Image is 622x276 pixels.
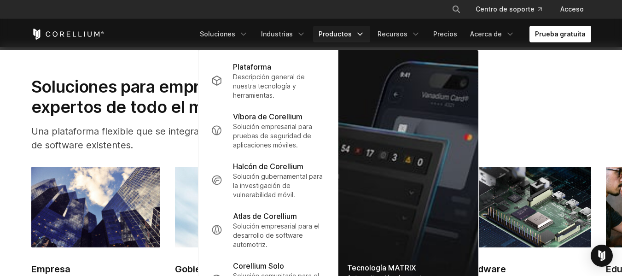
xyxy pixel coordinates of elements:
[470,30,502,38] font: Acerca de
[233,172,323,199] font: Solución gubernamental para la investigación de vulnerabilidad móvil.
[203,56,332,106] a: Plataforma Descripción general de nuestra tecnología y herramientas.
[233,73,305,99] font: Descripción general de nuestra tecnología y herramientas.
[476,5,535,13] font: Centro de soporte
[378,30,407,38] font: Recursos
[203,155,332,205] a: Halcón de Corellium Solución gubernamental para la investigación de vulnerabilidad móvil.
[31,264,70,275] font: Empresa
[560,5,584,13] font: Acceso
[535,30,586,38] font: Prueba gratuita
[31,126,387,151] font: Una plataforma flexible que se integra con sus procesos y sistemas de desarrollo de software exis...
[203,106,332,155] a: Víbora de Corellium Solución empresarial para pruebas de seguridad de aplicaciones móviles.
[261,30,293,38] font: Industrias
[233,162,303,171] font: Halcón de Corellium
[31,29,105,40] a: Página de inicio de Corellium
[175,264,215,275] font: Gobierno
[448,1,465,18] button: Buscar
[462,167,591,247] img: Hardware
[462,264,506,275] font: Hardware
[319,30,352,38] font: Productos
[433,30,457,38] font: Precios
[233,62,271,71] font: Plataforma
[194,26,591,42] div: Menú de navegación
[591,245,613,267] div: Open Intercom Messenger
[31,76,337,117] font: Soluciones para empresas, gobiernos y expertos de todo el mundo.
[233,261,284,270] font: Corellium Solo
[233,123,312,149] font: Solución empresarial para pruebas de seguridad de aplicaciones móviles.
[233,112,302,121] font: Víbora de Corellium
[441,1,591,18] div: Menú de navegación
[233,222,320,248] font: Solución empresarial para el desarrollo de software automotriz.
[31,167,160,247] img: Empresa
[175,167,304,247] img: Gobierno
[347,263,416,272] font: Tecnología MATRIX
[200,30,235,38] font: Soluciones
[233,211,297,221] font: Atlas de Corellium
[203,205,332,255] a: Atlas de Corellium Solución empresarial para el desarrollo de software automotriz.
